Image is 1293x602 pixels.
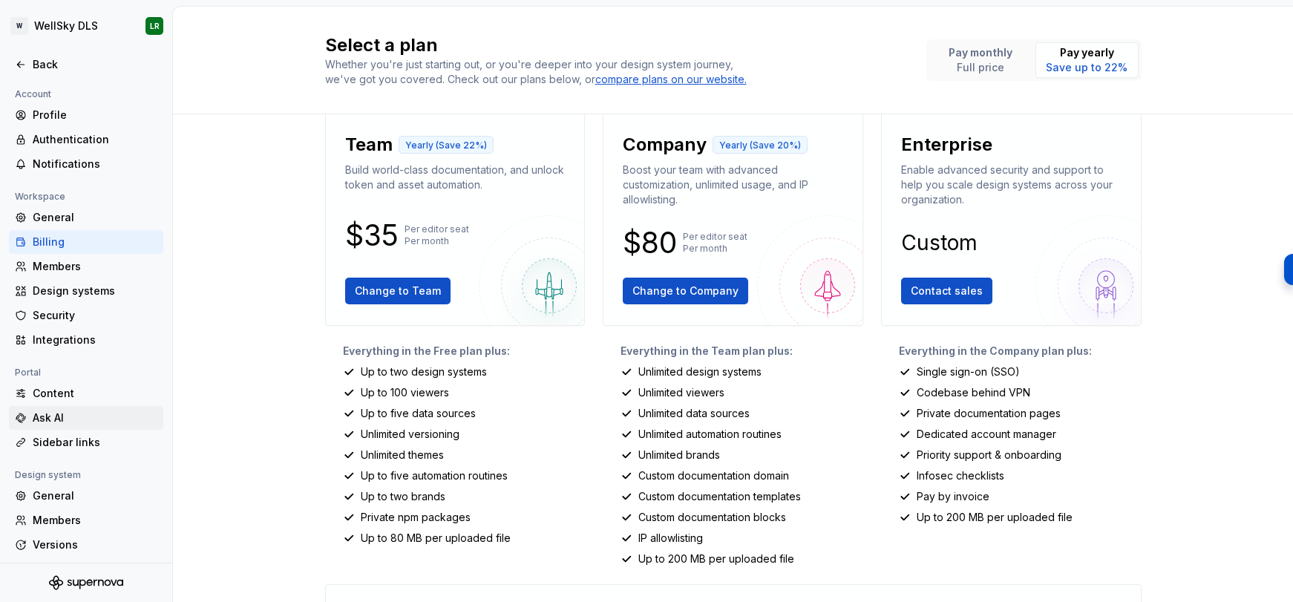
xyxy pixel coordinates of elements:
[623,278,748,304] button: Change to Company
[33,132,157,147] div: Authentication
[9,484,163,508] a: General
[361,427,459,442] p: Unlimited versioning
[9,279,163,303] a: Design systems
[9,103,163,127] a: Profile
[361,448,444,462] p: Unlimited themes
[33,386,157,401] div: Content
[9,304,163,327] a: Security
[621,344,863,359] p: Everything in the Team plan plus:
[638,406,750,421] p: Unlimited data sources
[49,575,123,590] svg: Supernova Logo
[901,133,992,157] p: Enterprise
[33,57,157,72] div: Back
[9,152,163,176] a: Notifications
[1046,45,1127,60] p: Pay yearly
[9,255,163,278] a: Members
[361,468,508,483] p: Up to five automation routines
[33,333,157,347] div: Integrations
[9,206,163,229] a: General
[917,385,1030,400] p: Codebase behind VPN
[1035,42,1139,78] button: Pay yearlySave up to 22%
[3,10,169,42] button: WWellSky DLSLR
[901,234,978,252] p: Custom
[638,448,720,462] p: Unlimited brands
[917,510,1073,525] p: Up to 200 MB per uploaded file
[33,308,157,323] div: Security
[917,448,1061,462] p: Priority support & onboarding
[405,140,487,151] p: Yearly (Save 22%)
[911,284,983,298] span: Contact sales
[325,57,756,87] div: Whether you're just starting out, or you're deeper into your design system journey, we've got you...
[9,53,163,76] a: Back
[949,60,1012,75] p: Full price
[9,188,71,206] div: Workspace
[917,468,1004,483] p: Infosec checklists
[9,431,163,454] a: Sidebar links
[343,344,586,359] p: Everything in the Free plan plus:
[638,364,762,379] p: Unlimited design systems
[33,235,157,249] div: Billing
[405,223,469,247] p: Per editor seat Per month
[632,284,739,298] span: Change to Company
[9,230,163,254] a: Billing
[623,234,677,252] p: $80
[361,406,476,421] p: Up to five data sources
[929,42,1032,78] button: Pay monthlyFull price
[638,531,703,546] p: IP allowlisting
[917,427,1056,442] p: Dedicated account manager
[33,210,157,225] div: General
[719,140,801,151] p: Yearly (Save 20%)
[345,133,393,157] p: Team
[901,163,1122,207] p: Enable advanced security and support to help you scale design systems across your organization.
[917,406,1061,421] p: Private documentation pages
[638,427,782,442] p: Unlimited automation routines
[33,259,157,274] div: Members
[638,489,801,504] p: Custom documentation templates
[33,108,157,122] div: Profile
[1046,60,1127,75] p: Save up to 22%
[33,513,157,528] div: Members
[623,163,843,207] p: Boost your team with advanced customization, unlimited usage, and IP allowlisting.
[361,364,487,379] p: Up to two design systems
[345,226,399,244] p: $35
[9,328,163,352] a: Integrations
[361,531,511,546] p: Up to 80 MB per uploaded file
[9,508,163,532] a: Members
[345,278,451,304] button: Change to Team
[33,157,157,171] div: Notifications
[9,85,57,103] div: Account
[33,562,157,577] div: Datasets
[595,72,747,87] a: compare plans on our website.
[33,284,157,298] div: Design systems
[901,278,992,304] button: Contact sales
[325,33,909,57] h2: Select a plan
[638,385,724,400] p: Unlimited viewers
[10,17,28,35] div: W
[638,468,789,483] p: Custom documentation domain
[150,20,160,32] div: LR
[9,466,87,484] div: Design system
[361,489,445,504] p: Up to two brands
[638,510,786,525] p: Custom documentation blocks
[33,435,157,450] div: Sidebar links
[623,133,707,157] p: Company
[33,410,157,425] div: Ask AI
[638,552,794,566] p: Up to 200 MB per uploaded file
[9,557,163,581] a: Datasets
[949,45,1012,60] p: Pay monthly
[9,128,163,151] a: Authentication
[9,382,163,405] a: Content
[9,406,163,430] a: Ask AI
[33,488,157,503] div: General
[361,510,471,525] p: Private npm packages
[9,533,163,557] a: Versions
[917,489,989,504] p: Pay by invoice
[33,537,157,552] div: Versions
[917,364,1020,379] p: Single sign-on (SSO)
[683,231,747,255] p: Per editor seat Per month
[899,344,1142,359] p: Everything in the Company plan plus:
[9,364,47,382] div: Portal
[34,19,98,33] div: WellSky DLS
